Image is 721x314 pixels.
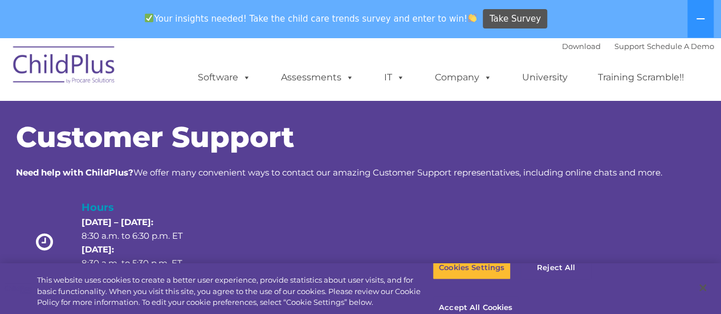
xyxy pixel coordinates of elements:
a: Training Scramble!! [586,66,695,89]
font: | [562,42,714,51]
span: We offer many convenient ways to contact our amazing Customer Support representatives, including ... [16,167,662,178]
a: Schedule A Demo [647,42,714,51]
img: ✅ [145,14,153,22]
span: Take Survey [490,9,541,29]
a: Software [186,66,262,89]
a: Assessments [270,66,365,89]
a: Support [614,42,645,51]
a: Download [562,42,601,51]
h4: Hours [82,199,202,215]
strong: [DATE] – [DATE]: [82,217,153,227]
a: University [511,66,579,89]
a: IT [373,66,416,89]
a: Take Survey [483,9,547,29]
a: Company [423,66,503,89]
button: Reject All [520,256,592,280]
strong: [DATE]: [82,244,114,255]
button: Close [690,275,715,300]
span: Your insights needed! Take the child care trends survey and enter to win! [140,7,482,30]
span: Customer Support [16,120,294,154]
div: This website uses cookies to create a better user experience, provide statistics about user visit... [37,275,433,308]
button: Cookies Settings [433,256,511,280]
strong: Need help with ChildPlus? [16,167,133,178]
img: 👏 [468,14,476,22]
img: ChildPlus by Procare Solutions [7,38,121,95]
p: 8:30 a.m. to 6:30 p.m. ET 8:30 a.m. to 5:30 p.m. ET [82,215,202,270]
